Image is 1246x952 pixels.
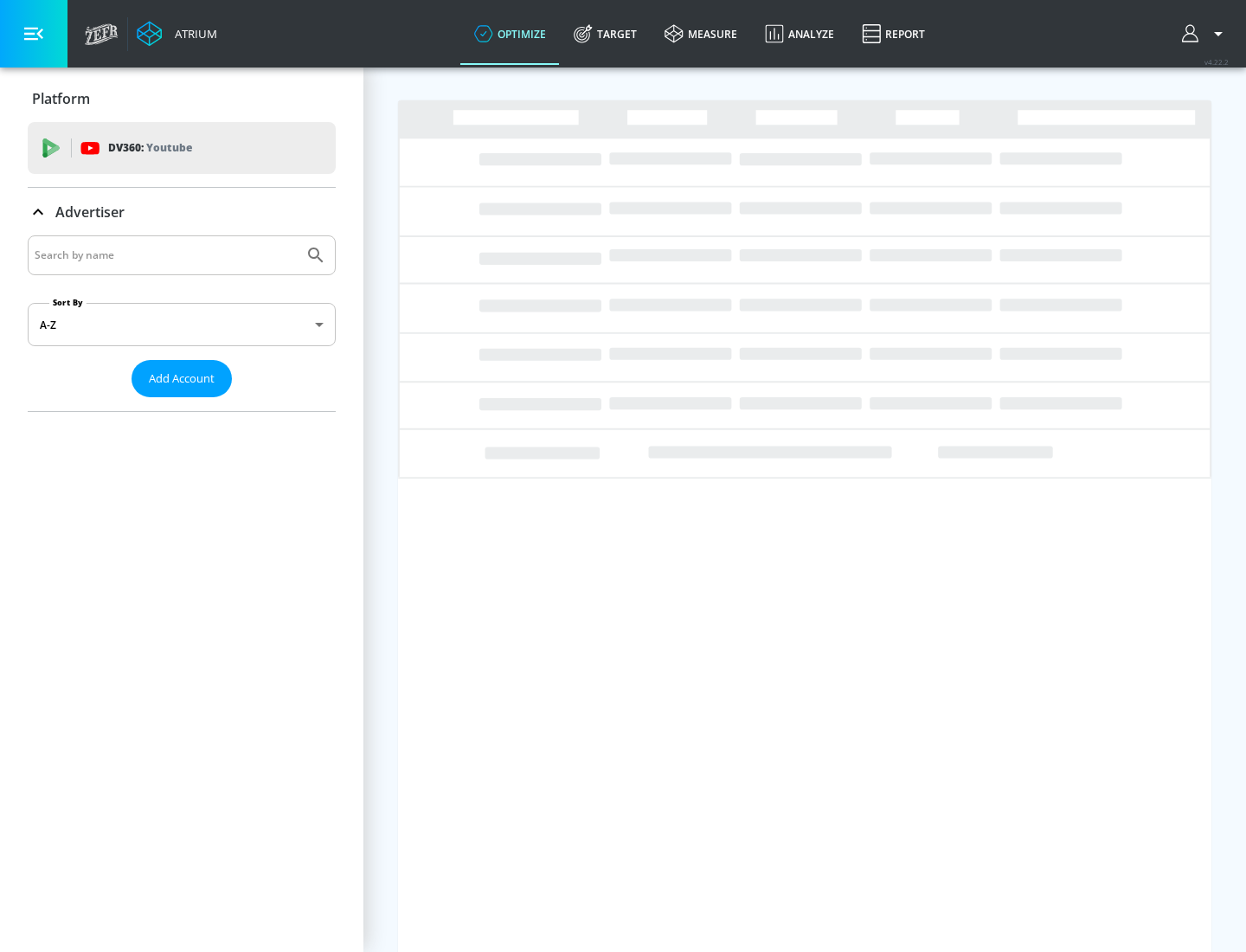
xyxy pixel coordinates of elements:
label: Sort By [49,297,87,308]
a: Target [560,3,651,65]
div: DV360: Youtube [28,122,336,174]
a: measure [651,3,751,65]
span: Add Account [149,369,215,389]
p: DV360: [108,138,192,158]
div: A-Z [28,303,336,346]
div: Advertiser [28,188,336,236]
span: v 4.22.2 [1204,57,1229,67]
nav: list of Advertiser [28,397,336,411]
div: Platform [28,74,336,123]
div: Atrium [168,26,217,42]
p: Advertiser [55,203,125,222]
div: Advertiser [28,235,336,411]
button: Add Account [132,360,232,397]
a: Report [848,3,939,65]
p: Youtube [146,138,192,157]
a: Analyze [751,3,848,65]
input: Search by name [35,244,297,267]
p: Platform [32,89,90,108]
a: Atrium [137,21,217,47]
a: optimize [460,3,560,65]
